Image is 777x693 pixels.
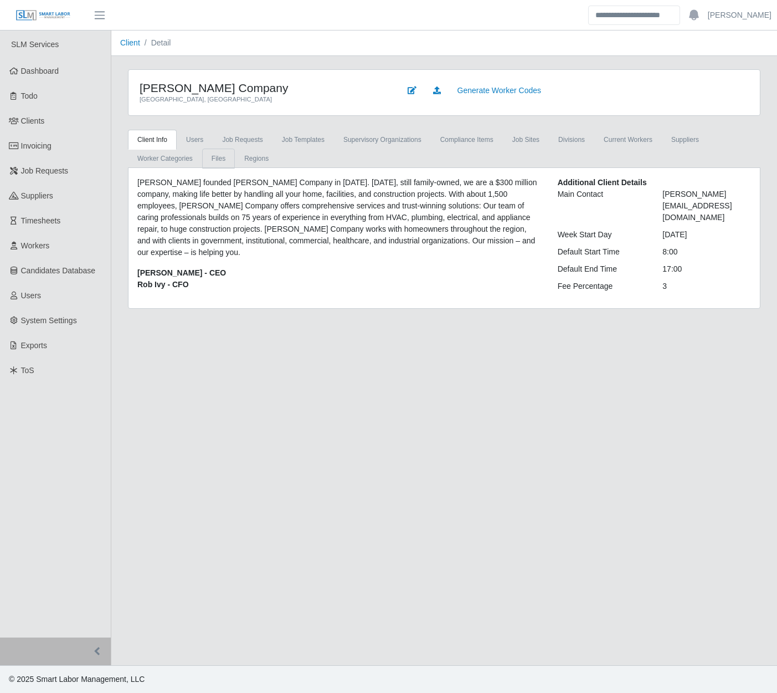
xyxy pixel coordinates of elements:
[235,149,278,169] a: Regions
[662,130,708,150] a: Suppliers
[140,81,384,95] h4: [PERSON_NAME] Company
[21,341,47,350] span: Exports
[21,316,77,325] span: System Settings
[272,130,334,150] a: Job Templates
[140,95,384,104] div: [GEOGRAPHIC_DATA], [GEOGRAPHIC_DATA]
[503,130,549,150] a: job sites
[654,246,759,258] div: 8:00
[588,6,680,25] input: Search
[21,67,59,75] span: Dashboard
[654,188,759,223] div: [PERSON_NAME] [EMAIL_ADDRESS][DOMAIN_NAME]
[654,263,759,275] div: 17:00
[594,130,662,150] a: Current Workers
[21,216,61,225] span: Timesheets
[549,188,655,223] div: Main Contact
[431,130,503,150] a: Compliance Items
[21,241,50,250] span: Workers
[137,280,189,289] strong: Rob Ivy - CFO
[558,178,647,187] b: Additional Client Details
[21,166,69,175] span: Job Requests
[654,229,759,241] div: [DATE]
[140,37,171,49] li: Detail
[549,246,655,258] div: Default Start Time
[21,191,53,200] span: Suppliers
[128,130,177,150] a: Client Info
[177,130,213,150] a: Users
[16,9,71,22] img: SLM Logo
[21,291,42,300] span: Users
[137,177,541,258] p: [PERSON_NAME] founded [PERSON_NAME] Company in [DATE]. [DATE], still family-owned, we are a $300 ...
[21,116,45,125] span: Clients
[128,149,202,169] a: Worker Categories
[708,9,771,21] a: [PERSON_NAME]
[120,38,140,47] a: Client
[202,149,235,169] a: Files
[549,229,655,241] div: Week Start Day
[549,281,655,292] div: Fee Percentage
[654,281,759,292] div: 3
[21,266,96,275] span: Candidates Database
[137,268,226,277] strong: [PERSON_NAME] - CEO
[450,81,548,100] a: Generate Worker Codes
[334,130,431,150] a: supervisory organizations
[213,130,272,150] a: Job Requests
[21,366,34,375] span: ToS
[21,141,52,150] span: Invoicing
[549,130,594,150] a: Divisions
[11,40,59,49] span: SLM Services
[9,675,145,684] span: © 2025 Smart Labor Management, LLC
[549,263,655,275] div: Default End Time
[21,91,38,100] span: Todo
